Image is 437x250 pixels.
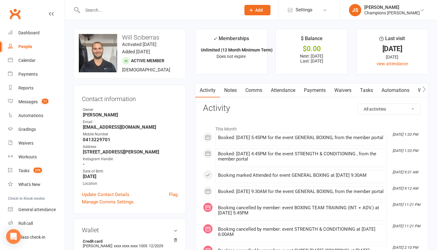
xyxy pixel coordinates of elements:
[83,149,178,155] strong: [STREET_ADDRESS][PERSON_NAME]
[393,224,420,228] i: [DATE] 11:21 PM
[195,83,220,97] a: Activity
[377,61,408,66] a: view attendance
[266,83,300,97] a: Attendance
[330,83,356,97] a: Waivers
[83,107,178,113] div: Owner
[362,54,423,60] div: [DATE]
[18,30,40,35] div: Dashboard
[241,83,266,97] a: Comms
[7,6,23,21] a: Clubworx
[220,83,241,97] a: Notes
[8,150,65,164] a: Workouts
[296,3,312,17] span: Settings
[83,174,178,179] strong: [DATE]
[82,238,178,249] li: [PERSON_NAME]
[244,5,270,15] button: Add
[218,227,384,237] div: Booking cancelled by member: event STRENGTH & CONDITIONING at [DATE] 6:00AM
[6,229,21,244] div: Open Intercom Messenger
[203,123,420,132] li: This Month
[393,203,420,207] i: [DATE] 11:21 PM
[18,207,56,212] div: General attendance
[18,127,36,132] div: Gradings
[393,245,418,250] i: [DATE] 2:10 PM
[83,161,178,167] strong: -
[83,181,178,187] div: Location
[255,8,263,13] span: Add
[213,36,217,42] i: ✓
[8,54,65,67] a: Calendar
[83,239,174,244] strong: Credit card
[301,35,323,46] div: $ Balance
[393,186,418,191] i: [DATE] 9:12 AM
[18,85,33,90] div: Reports
[393,132,418,137] i: [DATE] 1:33 PM
[122,67,170,73] span: [DEMOGRAPHIC_DATA]
[8,81,65,95] a: Reports
[393,149,418,153] i: [DATE] 1:33 PM
[42,99,48,104] span: 11
[218,135,384,140] div: Booked: [DATE] 5:45PM for the event GENERAL BOXING, from the member portal
[362,46,423,52] div: [DATE]
[217,54,246,59] span: Does not expire
[18,44,32,49] div: People
[218,173,384,178] div: Booking marked Attended for event GENERAL BOXING at [DATE] 9:30AM
[114,244,147,248] span: xxxx xxxx xxxx 1005
[8,217,65,230] a: Roll call
[122,49,150,55] time: Added [DATE]
[8,109,65,123] a: Automations
[218,151,384,162] div: Booked: [DATE] 4:45PM for the event STRENGTH & CONDITIONING , from the member portal
[203,104,420,113] h3: Activity
[8,26,65,40] a: Dashboard
[18,113,43,118] div: Automations
[8,67,65,81] a: Payments
[18,99,38,104] div: Messages
[18,58,36,63] div: Calendar
[356,83,377,97] a: Tasks
[83,131,178,137] div: Mobile Number
[8,123,65,136] a: Gradings
[83,119,178,125] div: Email
[169,191,178,198] a: Flag
[83,112,178,118] strong: [PERSON_NAME]
[83,156,178,162] div: Instagram Handle
[83,137,178,142] strong: 0413229701
[83,124,178,130] strong: [EMAIL_ADDRESS][DOMAIN_NAME]
[8,95,65,109] a: Messages 11
[18,168,29,173] div: Tasks
[122,42,156,47] time: Activated [DATE]
[8,136,65,150] a: Waivers
[33,168,42,173] span: 270
[18,182,40,187] div: What's New
[83,144,178,150] div: Address
[81,6,236,14] input: Search...
[218,189,384,194] div: Booked: [DATE] 9:30AM for the event GENERAL BOXING, from the member portal
[281,46,342,52] div: $0.00
[79,34,117,72] img: image1686217616.png
[379,35,405,46] div: Last visit
[82,198,134,206] a: Manage Comms Settings
[83,169,178,174] div: Date of Birth
[218,205,384,216] div: Booking cancelled by member: event BOXING TEAM TRAINING (INT. + ADV.) at [DATE] 5:45PM
[364,10,420,16] div: Champions [PERSON_NAME]
[8,178,65,191] a: What's New
[18,72,38,77] div: Payments
[79,34,181,41] h3: Will Sciberras
[18,221,33,226] div: Roll call
[8,230,65,244] a: Class kiosk mode
[349,4,361,16] div: JS
[18,235,45,240] div: Class check-in
[149,244,163,248] span: 12/2029
[377,83,414,97] a: Automations
[8,40,65,54] a: People
[131,58,164,63] span: Active member
[300,83,330,97] a: Payments
[18,154,37,159] div: Workouts
[201,47,273,52] strong: Unlimited (12 Month Minimum Term)
[281,54,342,63] p: Next: [DATE] Last: [DATE]
[82,191,129,198] a: Update Contact Details
[82,93,178,102] h3: Contact information
[393,170,418,174] i: [DATE] 9:31 AM
[82,227,178,233] h3: Wallet
[213,35,249,46] div: Memberships
[18,141,33,146] div: Waivers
